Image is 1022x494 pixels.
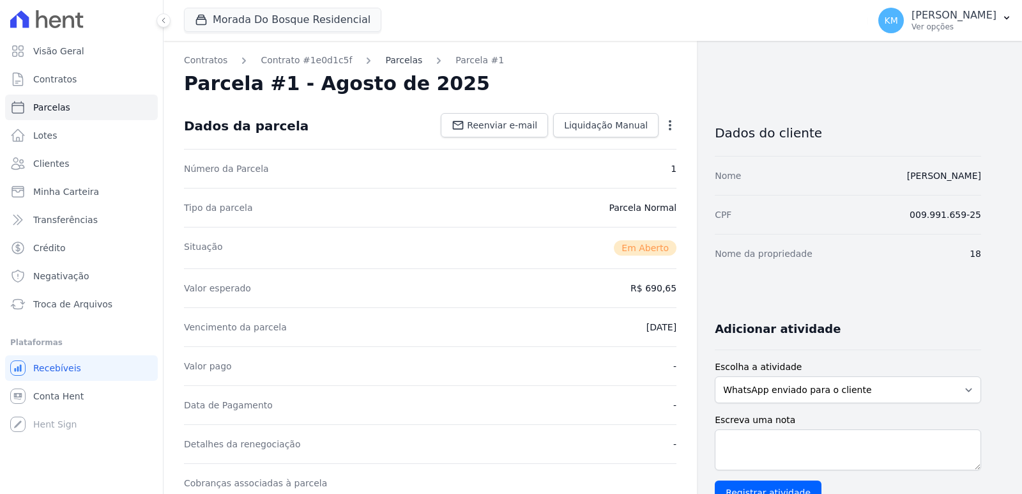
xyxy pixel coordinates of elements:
dd: R$ 690,65 [630,282,676,295]
span: Visão Geral [33,45,84,58]
a: Lotes [5,123,158,148]
dd: - [673,399,676,412]
a: [PERSON_NAME] [907,171,981,181]
a: Contrato #1e0d1c5f [261,54,352,67]
span: Parcelas [33,101,70,114]
span: Reenviar e-mail [467,119,537,132]
dd: - [673,360,676,373]
a: Clientes [5,151,158,176]
a: Parcelas [385,54,422,67]
nav: Breadcrumb [184,54,676,67]
dt: Tipo da parcela [184,201,253,214]
a: Parcelas [5,95,158,120]
dt: Número da Parcela [184,162,269,175]
dt: Cobranças associadas à parcela [184,477,327,490]
p: Ver opções [911,22,996,32]
dt: Vencimento da parcela [184,321,287,334]
span: KM [884,16,897,25]
span: Crédito [33,242,66,254]
span: Recebíveis [33,362,81,374]
a: Contratos [5,66,158,92]
button: KM [PERSON_NAME] Ver opções [868,3,1022,38]
label: Escreva uma nota [715,413,981,427]
dd: 009.991.659-25 [910,208,981,221]
span: Minha Carteira [33,185,99,198]
h2: Parcela #1 - Agosto de 2025 [184,72,490,95]
a: Conta Hent [5,383,158,409]
dt: Nome [715,169,741,182]
dt: Valor pago [184,360,232,373]
a: Recebíveis [5,355,158,381]
a: Parcela #1 [455,54,504,67]
a: Liquidação Manual [553,113,659,137]
span: Clientes [33,157,69,170]
a: Contratos [184,54,227,67]
label: Escolha a atividade [715,360,981,374]
a: Troca de Arquivos [5,291,158,317]
h3: Dados do cliente [715,125,981,141]
span: Conta Hent [33,390,84,403]
a: Crédito [5,235,158,261]
h3: Adicionar atividade [715,321,841,337]
span: Em Aberto [614,240,676,256]
dt: Nome da propriedade [715,247,812,260]
button: Morada Do Bosque Residencial [184,8,381,32]
a: Visão Geral [5,38,158,64]
span: Liquidação Manual [564,119,648,132]
dt: Valor esperado [184,282,251,295]
span: Transferências [33,213,98,226]
dd: - [673,438,676,451]
dt: Data de Pagamento [184,399,273,412]
a: Transferências [5,207,158,233]
a: Negativação [5,263,158,289]
div: Dados da parcela [184,118,309,134]
a: Reenviar e-mail [441,113,548,137]
a: Minha Carteira [5,179,158,205]
dt: CPF [715,208,731,221]
dd: Parcela Normal [609,201,676,214]
p: [PERSON_NAME] [911,9,996,22]
dt: Detalhes da renegociação [184,438,301,451]
span: Troca de Arquivos [33,298,112,311]
dd: 18 [970,247,981,260]
span: Contratos [33,73,77,86]
span: Negativação [33,270,89,282]
dd: [DATE] [646,321,676,334]
div: Plataformas [10,335,153,350]
dd: 1 [671,162,676,175]
dt: Situação [184,240,223,256]
span: Lotes [33,129,57,142]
